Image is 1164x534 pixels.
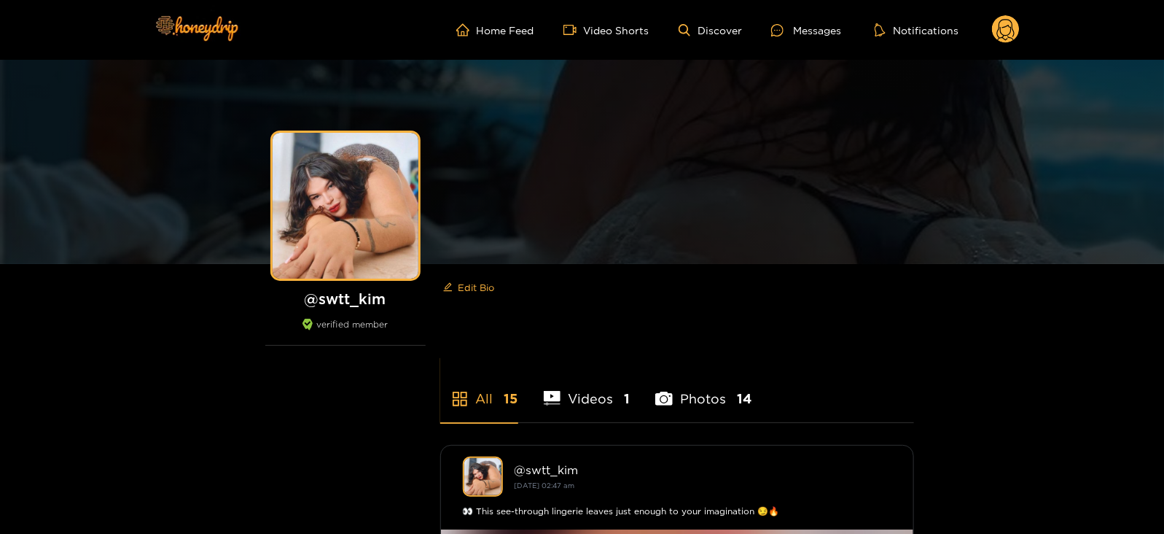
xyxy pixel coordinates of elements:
[563,23,584,36] span: video-camera
[456,23,477,36] span: home
[737,390,751,408] span: 14
[679,24,742,36] a: Discover
[504,390,518,408] span: 15
[456,23,534,36] a: Home Feed
[624,390,630,408] span: 1
[463,504,891,519] div: 👀 This see-through lingerie leaves just enough to your imagination 😏🔥
[870,23,963,37] button: Notifications
[440,357,518,422] li: All
[443,282,453,293] span: edit
[451,390,469,408] span: appstore
[265,290,426,308] h1: @ swtt_kim
[265,319,426,346] div: verified member
[655,357,751,422] li: Photos
[544,357,630,422] li: Videos
[463,457,503,497] img: swtt_kim
[440,276,498,299] button: editEdit Bio
[515,481,575,489] small: [DATE] 02:47 am
[771,22,841,39] div: Messages
[458,280,495,295] span: Edit Bio
[515,463,891,476] div: @ swtt_kim
[563,23,649,36] a: Video Shorts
